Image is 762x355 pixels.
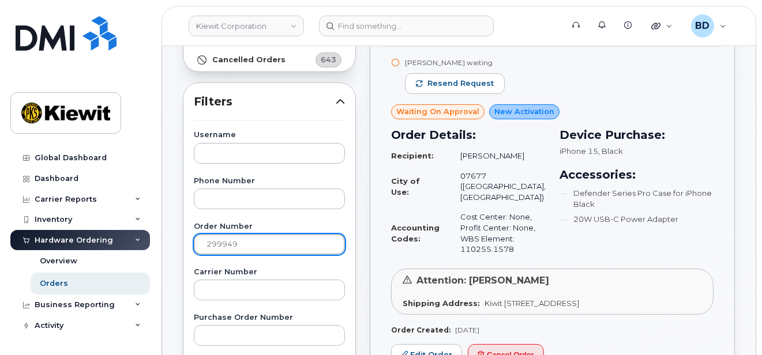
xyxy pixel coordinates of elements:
span: Resend request [427,78,494,89]
span: [DATE] [455,326,479,334]
div: [PERSON_NAME] waiting [405,58,505,67]
span: 643 [321,54,336,65]
strong: Accounting Codes: [391,223,440,243]
span: Attention: [PERSON_NAME] [416,275,549,286]
label: Phone Number [194,177,345,185]
strong: Shipping Address: [403,299,480,308]
a: Cancelled Orders643 [183,48,355,71]
li: Defender Series Pro Case for iPhone Black [560,188,714,209]
h3: Device Purchase: [560,126,714,143]
td: Cost Center: None, Profit Center: None, WBS Element: 110255.1578 [450,207,546,259]
span: New Activation [494,106,554,117]
div: Quicklinks [643,14,681,37]
div: Barbara Dye [683,14,734,37]
label: Purchase Order Number [194,314,345,322]
strong: Order Created: [391,326,451,334]
h3: Accessories: [560,166,714,183]
td: 07677 ([GEOGRAPHIC_DATA], [GEOGRAPHIC_DATA]) [450,166,546,207]
iframe: Messenger Launcher [712,305,753,346]
strong: Recipient: [391,151,434,160]
li: 20W USB-C Power Adapter [560,214,714,225]
span: Kiwit [STREET_ADDRESS] [485,299,579,308]
span: , Black [598,146,623,156]
span: BD [695,19,710,33]
label: Carrier Number [194,269,345,276]
h3: Order Details: [391,126,546,143]
td: [PERSON_NAME] [450,146,546,166]
a: Kiewit Corporation [189,16,304,36]
label: Order Number [194,223,345,231]
span: Filters [194,93,336,110]
button: Resend request [405,73,505,94]
strong: Cancelled Orders [212,55,286,65]
span: Waiting On Approval [396,106,479,117]
span: iPhone 15 [560,146,598,156]
strong: City of Use: [391,176,420,197]
label: Username [194,131,345,139]
input: Find something... [319,16,494,36]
